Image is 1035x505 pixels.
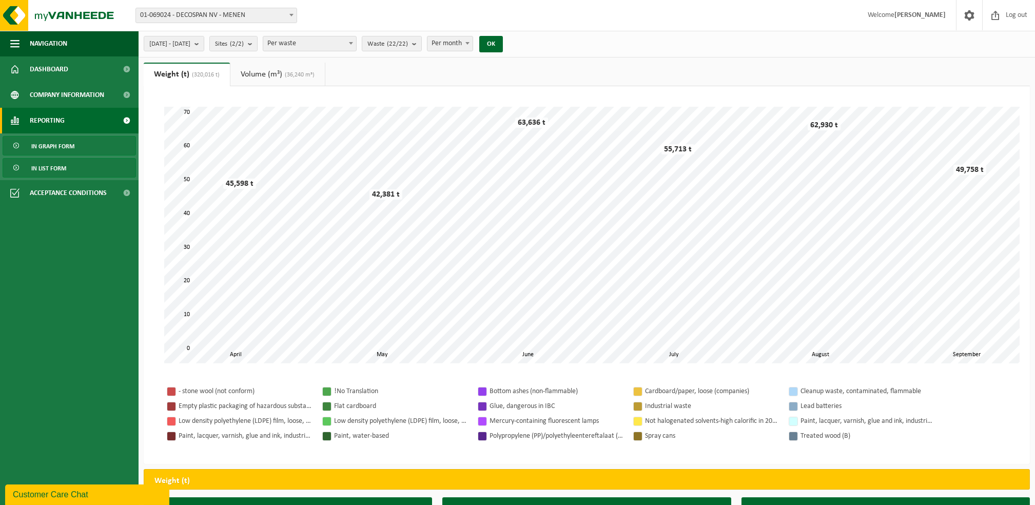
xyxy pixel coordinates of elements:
[30,82,104,108] span: Company information
[136,8,297,23] span: 01-069024 - DECOSPAN NV - MENEN
[800,385,934,398] div: Cleanup waste, contaminated, flammable
[427,36,473,51] span: Per month
[334,400,467,413] div: Flat cardboard
[3,158,136,178] a: In list form
[179,430,312,442] div: Paint, lacquer, varnish, glue and ink, industrial in small packaging
[367,36,408,52] span: Waste
[645,430,778,442] div: Spray cans
[189,72,220,78] span: (320,016 t)
[223,179,256,189] div: 45,598 t
[30,56,68,82] span: Dashboard
[808,120,841,130] div: 62,930 t
[800,430,934,442] div: Treated wood (B)
[135,8,297,23] span: 01-069024 - DECOSPAN NV - MENEN
[31,137,74,156] span: In graph form
[215,36,244,52] span: Sites
[263,36,357,51] span: Per waste
[263,36,356,51] span: Per waste
[800,400,934,413] div: Lead batteries
[282,72,315,78] span: (36,240 m³)
[30,108,65,133] span: Reporting
[490,400,623,413] div: Glue, dangerous in IBC
[800,415,934,428] div: Paint, lacquer, varnish, glue and ink, industrial in 200lt-barrel
[387,41,408,47] count: (22/22)
[894,11,946,19] strong: [PERSON_NAME]
[334,385,467,398] div: !No Translation
[144,36,204,51] button: [DATE] - [DATE]
[3,136,136,156] a: In graph form
[362,36,422,51] button: Waste(22/22)
[953,165,986,175] div: 49,758 t
[30,31,67,56] span: Navigation
[490,385,623,398] div: Bottom ashes (non-flammable)
[179,385,312,398] div: - stone wool (not conform)
[5,482,171,505] iframe: chat widget
[479,36,503,52] button: OK
[179,400,312,413] div: Empty plastic packaging of hazardous substances
[490,415,623,428] div: Mercury-containing fluorescent lamps
[31,159,66,178] span: In list form
[144,63,230,86] a: Weight (t)
[645,400,778,413] div: Industrial waste
[30,180,107,206] span: Acceptance conditions
[149,36,190,52] span: [DATE] - [DATE]
[645,415,778,428] div: Not halogenated solvents-high calorific in 200lt barrel
[515,118,548,128] div: 63,636 t
[645,385,778,398] div: Cardboard/paper, loose (companies)
[230,41,244,47] count: (2/2)
[334,430,467,442] div: Paint, water-based
[369,189,402,200] div: 42,381 t
[179,415,312,428] div: Low density polyethylene (LDPE) film, loose, clear
[230,63,325,86] a: Volume (m³)
[661,144,694,154] div: 55,713 t
[490,430,623,442] div: Polypropylene (PP)/polyethyleentereftalaat (PET) plastic straps
[334,415,467,428] div: Low density polyethylene (LDPE) film, loose, clear/coloured (80/20)
[144,470,200,492] h2: Weight (t)
[209,36,258,51] button: Sites(2/2)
